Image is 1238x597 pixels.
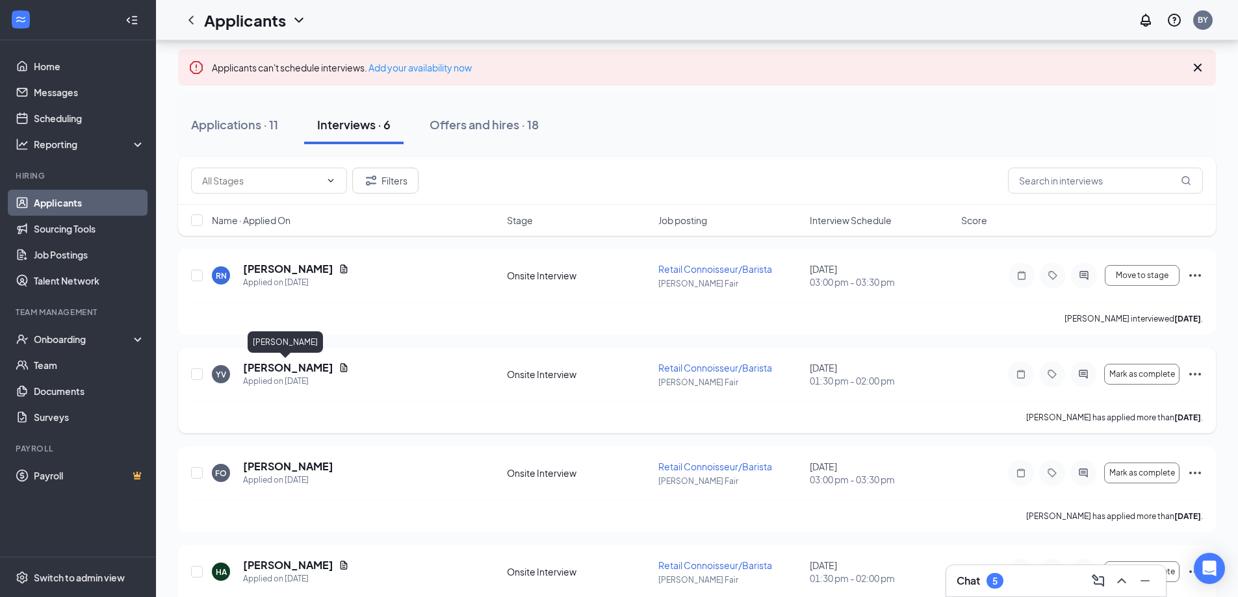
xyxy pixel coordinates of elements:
a: Scheduling [34,105,145,131]
div: Onboarding [34,333,134,346]
span: Job posting [658,214,707,227]
div: Team Management [16,307,142,318]
div: FO [215,468,227,479]
p: [PERSON_NAME] Fair [658,574,802,585]
svg: Tag [1045,270,1061,281]
a: Talent Network [34,268,145,294]
div: Applied on [DATE] [243,474,333,487]
svg: Ellipses [1187,366,1203,382]
b: [DATE] [1174,413,1201,422]
div: Applied on [DATE] [243,572,349,585]
div: Applications · 11 [191,116,278,133]
svg: Minimize [1137,573,1153,589]
p: [PERSON_NAME] Fair [658,278,802,289]
a: Add your availability now [368,62,472,73]
span: 03:00 pm - 03:30 pm [810,473,953,486]
a: Documents [34,378,145,404]
div: RN [216,270,227,281]
svg: Error [188,60,204,75]
a: Messages [34,79,145,105]
div: Switch to admin view [34,571,125,584]
span: Retail Connoisseur/Barista [658,362,772,374]
svg: Note [1013,369,1029,379]
p: [PERSON_NAME] has applied more than . [1026,412,1203,423]
a: Applicants [34,190,145,216]
div: Open Intercom Messenger [1194,553,1225,584]
div: Hiring [16,170,142,181]
div: Reporting [34,138,146,151]
span: Interview Schedule [810,214,892,227]
svg: ChevronDown [326,175,336,186]
span: Score [961,214,987,227]
div: HA [216,566,227,578]
svg: Document [339,264,349,274]
input: All Stages [202,173,320,188]
span: Retail Connoisseur/Barista [658,559,772,571]
span: 01:30 pm - 02:00 pm [810,572,953,585]
svg: QuestionInfo [1167,12,1182,28]
button: Mark as complete [1104,463,1180,483]
button: Mark as complete [1104,561,1180,582]
svg: Ellipses [1187,564,1203,579]
h5: [PERSON_NAME] [243,361,333,375]
div: [DATE] [810,361,953,387]
span: Retail Connoisseur/Barista [658,461,772,472]
svg: Cross [1190,60,1206,75]
div: Interviews · 6 [317,116,391,133]
button: Mark as complete [1104,364,1180,385]
p: [PERSON_NAME] has applied more than . [1026,511,1203,522]
svg: Settings [16,571,29,584]
a: PayrollCrown [34,463,145,489]
svg: Note [1013,468,1029,478]
a: Home [34,53,145,79]
svg: ComposeMessage [1090,573,1106,589]
h1: Applicants [204,9,286,31]
span: 01:30 pm - 02:00 pm [810,374,953,387]
svg: Collapse [125,14,138,27]
svg: Ellipses [1187,268,1203,283]
b: [DATE] [1174,511,1201,521]
svg: ActiveChat [1076,270,1092,281]
div: 5 [992,576,998,587]
b: [DATE] [1174,314,1201,324]
svg: WorkstreamLogo [14,13,27,26]
svg: ActiveChat [1076,468,1091,478]
div: Onsite Interview [507,269,651,282]
svg: Tag [1044,369,1060,379]
a: Team [34,352,145,378]
svg: Note [1014,270,1029,281]
div: Onsite Interview [507,466,651,479]
div: [DATE] [810,559,953,585]
svg: UserCheck [16,333,29,346]
div: [PERSON_NAME] [248,331,323,353]
svg: MagnifyingGlass [1181,175,1191,186]
div: [DATE] [810,262,953,288]
button: Filter Filters [352,168,419,194]
div: YV [216,369,226,380]
div: Onsite Interview [507,368,651,381]
svg: Document [339,362,349,373]
svg: Notifications [1138,12,1154,28]
div: BY [1198,14,1208,25]
svg: Analysis [16,138,29,151]
input: Search in interviews [1008,168,1203,194]
svg: ChevronLeft [183,12,199,28]
a: Sourcing Tools [34,216,145,242]
p: [PERSON_NAME] interviewed . [1064,313,1203,324]
span: Move to stage [1116,271,1168,280]
h5: [PERSON_NAME] [243,558,333,572]
span: Stage [507,214,533,227]
p: [PERSON_NAME] Fair [658,377,802,388]
div: Applied on [DATE] [243,276,349,289]
span: 03:00 pm - 03:30 pm [810,275,953,288]
a: Surveys [34,404,145,430]
div: Payroll [16,443,142,454]
div: [DATE] [810,460,953,486]
h5: [PERSON_NAME] [243,459,333,474]
svg: ChevronDown [291,12,307,28]
span: Mark as complete [1109,468,1175,477]
span: Name · Applied On [212,214,290,227]
button: ChevronUp [1111,570,1132,591]
div: Applied on [DATE] [243,375,349,388]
